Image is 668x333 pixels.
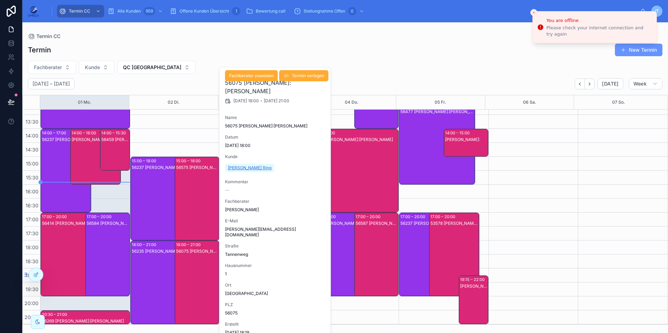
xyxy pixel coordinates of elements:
[225,123,326,129] span: 56075 [PERSON_NAME]:[PERSON_NAME]
[78,95,91,109] div: 01 Mo.
[24,161,40,166] span: 15:00
[23,300,40,306] span: 20:00
[72,129,98,136] div: 14:00 – 16:00
[28,45,51,55] h1: Termin
[123,64,181,71] span: QC [GEOGRAPHIC_DATA]
[304,8,345,14] span: Stellungnahme Offen
[24,230,40,236] span: 17:30
[225,70,278,81] button: Fachberater zuweisen
[87,213,113,220] div: 17:00 – 20:00
[629,78,662,89] button: Week
[176,165,219,170] div: 56575 [PERSON_NAME]:[PERSON_NAME]
[225,179,326,185] span: Kommentar
[430,221,479,226] div: 53578 [PERSON_NAME]:[PERSON_NAME]
[355,213,399,296] div: 17:00 – 20:0056587 [PERSON_NAME]:[PERSON_NAME]
[244,5,290,17] a: Bewertung call
[176,249,219,254] div: 56075 [PERSON_NAME]:[PERSON_NAME]
[225,115,326,120] span: Name
[180,8,229,14] span: Offene Kunden Übersicht
[79,61,114,74] button: Select Button
[612,95,625,109] button: 07 So.
[24,216,40,222] span: 17:00
[229,73,274,79] span: Fachberater zuweisen
[24,202,40,208] span: 16:30
[546,25,651,37] div: Please check your internet connection and try again
[41,311,130,324] div: 20:30 – 21:0056269 [PERSON_NAME]:[PERSON_NAME]
[132,241,158,248] div: 18:00 – 21:00
[597,78,623,89] button: [DATE]
[24,133,40,139] span: 14:00
[356,221,398,226] div: 56587 [PERSON_NAME]:[PERSON_NAME]
[117,61,196,74] button: Select Button
[575,79,585,89] button: Back
[530,9,537,16] button: Close toast
[345,95,358,109] button: 04 Do.
[225,134,326,140] span: Datum
[72,137,120,142] div: [PERSON_NAME]:
[225,252,326,257] span: Tannenweg
[311,221,385,226] div: 56269 [PERSON_NAME]:[PERSON_NAME]
[429,213,479,296] div: 17:00 – 20:0053578 [PERSON_NAME]:[PERSON_NAME]
[435,95,446,109] button: 05 Fr.
[400,109,474,114] div: 56477 [PERSON_NAME]:[PERSON_NAME]
[602,81,618,87] span: [DATE]
[32,80,70,87] h2: [DATE] – [DATE]
[256,8,285,14] span: Bewertung call
[444,129,488,156] div: 14:00 – 15:00[PERSON_NAME]:
[36,33,60,40] span: Termin CC
[85,64,100,71] span: Kunde
[292,73,324,79] span: Termin verlegen
[144,7,155,15] div: 959
[225,321,326,327] span: Erstellt
[228,165,271,171] span: [PERSON_NAME] Ring
[23,314,40,320] span: 20:30
[117,8,141,14] span: Alle Kunden
[292,5,368,17] a: Stellungnahme Offen0
[523,95,536,109] button: 06 Sa.
[225,282,326,288] span: Ort
[42,318,129,324] div: 56269 [PERSON_NAME]:[PERSON_NAME]
[132,249,205,254] div: 56235 [PERSON_NAME]:[PERSON_NAME]
[101,137,129,142] div: 56459 [PERSON_NAME]:[PERSON_NAME]
[400,221,449,226] div: 56237 [PERSON_NAME]:[PERSON_NAME]
[24,244,40,250] span: 18:00
[225,263,326,268] span: Hausnummer
[225,79,326,95] h2: 56075 [PERSON_NAME]:[PERSON_NAME]
[225,243,326,249] span: Straße
[225,227,326,238] span: [PERSON_NAME][EMAIL_ADDRESS][DOMAIN_NAME]
[42,221,116,226] div: 56414 [PERSON_NAME]:[PERSON_NAME]
[225,154,326,160] span: Kunde
[132,165,205,170] div: 56237 [PERSON_NAME]:[PERSON_NAME]
[615,44,662,56] button: New Termin
[356,213,382,220] div: 17:00 – 20:00
[57,5,104,17] a: Termin CC
[264,98,289,104] span: [DATE] 21:00
[546,17,651,24] div: You are offline
[69,8,90,14] span: Termin CC
[225,218,326,224] span: E-Mail
[86,213,130,296] div: 17:00 – 20:0056584 [PERSON_NAME]:[PERSON_NAME]
[310,129,399,212] div: 14:00 – 17:0056237 [PERSON_NAME]:[PERSON_NAME]
[45,3,640,19] div: scrollable content
[175,241,219,324] div: 18:00 – 21:0056075 [PERSON_NAME]:[PERSON_NAME]
[232,7,240,15] div: 1
[459,276,488,324] div: 19:15 – 22:00[PERSON_NAME]:
[225,143,326,148] span: [DATE] 18:00
[24,147,40,153] span: 14:30
[24,105,40,111] span: 13:00
[399,213,449,296] div: 17:00 – 20:0056237 [PERSON_NAME]:[PERSON_NAME]
[28,6,39,17] img: App logo
[225,207,259,213] span: [PERSON_NAME]
[41,213,116,296] div: 17:00 – 20:0056414 [PERSON_NAME]:[PERSON_NAME]
[28,33,60,40] a: Termin CC
[34,64,62,71] span: Fachberater
[460,283,488,289] div: [PERSON_NAME]:
[24,188,40,194] span: 16:00
[225,164,274,172] a: [PERSON_NAME] Ring
[633,81,647,87] span: Week
[279,70,328,81] button: Termin verlegen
